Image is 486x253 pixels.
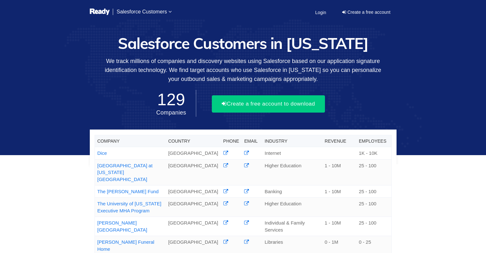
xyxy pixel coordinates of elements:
[262,198,322,217] td: Higher Education
[166,159,220,185] td: [GEOGRAPHIC_DATA]
[262,186,322,198] td: Banking
[90,8,110,16] img: logo
[262,159,322,185] td: Higher Education
[97,163,153,182] a: [GEOGRAPHIC_DATA] at [US_STATE][GEOGRAPHIC_DATA]
[117,9,167,14] span: Salesforce Customers
[166,147,220,159] td: [GEOGRAPHIC_DATA]
[315,10,326,15] span: Login
[356,135,391,147] th: Employees
[356,198,391,217] td: 25 - 100
[113,3,175,20] a: Salesforce Customers
[90,35,397,52] h1: Salesforce Customers in [US_STATE]
[356,186,391,198] td: 25 - 100
[322,159,356,185] td: 1 - 10M
[262,217,322,236] td: Individual & Family Services
[221,135,242,147] th: Phone
[166,186,220,198] td: [GEOGRAPHIC_DATA]
[166,135,220,147] th: Country
[338,7,395,17] a: Create a free account
[322,186,356,198] td: 1 - 10M
[95,135,166,147] th: Company
[322,217,356,236] td: 1 - 10M
[242,135,262,147] th: Email
[156,109,186,116] span: Companies
[97,239,154,251] a: [PERSON_NAME] Funeral Home
[97,201,161,213] a: The University of [US_STATE] Executive MHA Program
[97,189,159,194] a: The [PERSON_NAME] Fund
[97,150,107,156] a: Dice
[356,159,391,185] td: 25 - 100
[356,147,391,159] td: 1K - 10K
[356,217,391,236] td: 25 - 100
[311,4,330,20] a: Login
[262,147,322,159] td: Internet
[166,198,220,217] td: [GEOGRAPHIC_DATA]
[156,90,186,109] span: 129
[97,220,147,232] a: [PERSON_NAME][GEOGRAPHIC_DATA]
[322,135,356,147] th: Revenue
[166,217,220,236] td: [GEOGRAPHIC_DATA]
[212,95,325,113] button: Create a free account to download
[262,135,322,147] th: Industry
[90,57,397,83] p: We track millions of companies and discovery websites using Salesforce based on our application s...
